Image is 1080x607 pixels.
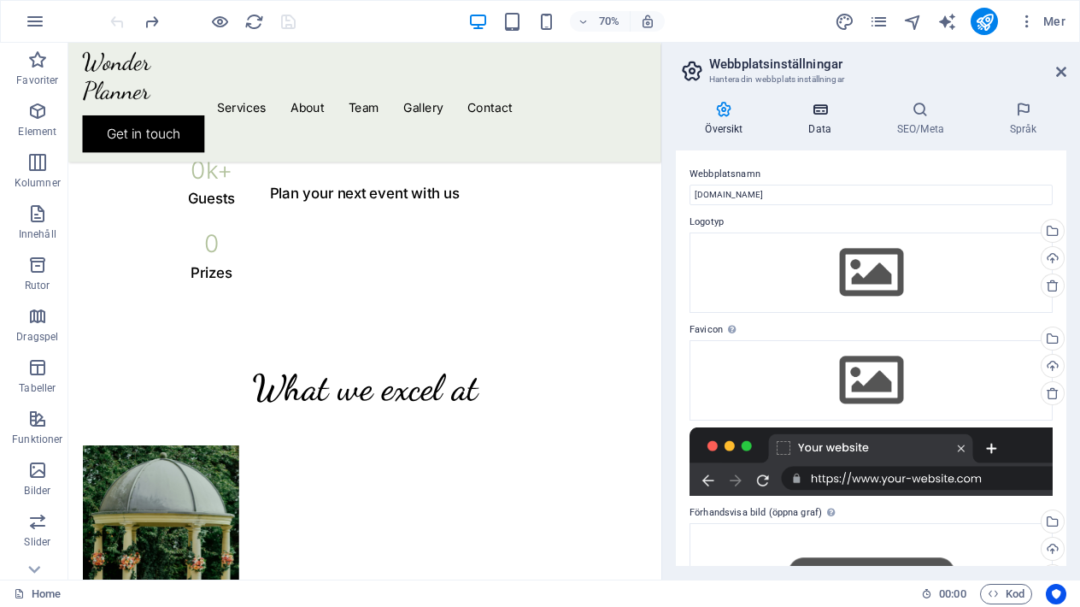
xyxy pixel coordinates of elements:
[709,56,1066,72] h2: Webbplatsinställningar
[141,11,161,32] button: redo
[690,164,1053,185] label: Webbplatsnamn
[902,11,923,32] button: navigator
[709,72,1032,87] h3: Hantera din webbplats inställningar
[921,584,966,604] h6: Sessionstid
[867,101,980,137] h4: SEO/Meta
[690,185,1053,205] input: Namn...
[19,381,56,395] p: Tabeller
[690,503,1053,523] label: Förhandsvisa bild (öppna graf)
[980,101,1066,137] h4: Språk
[570,11,631,32] button: 70%
[939,584,966,604] span: 00 00
[1018,13,1065,30] span: Mer
[937,12,957,32] i: AI Writer
[16,330,58,344] p: Dragspel
[640,14,655,29] i: Justera zoomnivån automatiskt vid storleksändring för att passa vald enhet.
[779,101,867,137] h4: Data
[16,74,58,87] p: Favoriter
[869,12,889,32] i: Sidor (Ctrl+Alt+S)
[936,11,957,32] button: text_generator
[690,320,1053,340] label: Favicon
[988,584,1024,604] span: Kod
[835,12,854,32] i: Design (Ctrl+Alt+Y)
[951,587,954,600] span: :
[903,12,923,32] i: Navigatör
[1012,8,1072,35] button: Mer
[690,233,1053,313] div: Välj filer från filhanterare, arkivbilder eller ladda upp fil(er)
[25,279,50,292] p: Rutor
[244,11,264,32] button: reload
[244,12,264,32] i: Uppdatera sida
[971,8,998,35] button: publish
[690,212,1053,233] label: Logotyp
[676,101,779,137] h4: Översikt
[980,584,1032,604] button: Kod
[24,484,50,498] p: Bilder
[975,12,995,32] i: Publicera
[15,176,61,190] p: Kolumner
[596,11,623,32] h6: 70%
[19,227,56,241] p: Innehåll
[14,584,61,604] a: Klicka för att avbryta val. Dubbelklicka för att öppna sidor
[834,11,854,32] button: design
[1046,584,1066,604] button: Usercentrics
[12,433,62,446] p: Funktioner
[142,12,161,32] i: Gör om: Typsnitt (Dancing Script -> "TA") (Ctrl+Y, ⌘+Y)
[18,125,56,138] p: Element
[24,535,50,549] p: Slider
[690,340,1053,421] div: Välj filer från filhanterare, arkivbilder eller ladda upp fil(er)
[868,11,889,32] button: pages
